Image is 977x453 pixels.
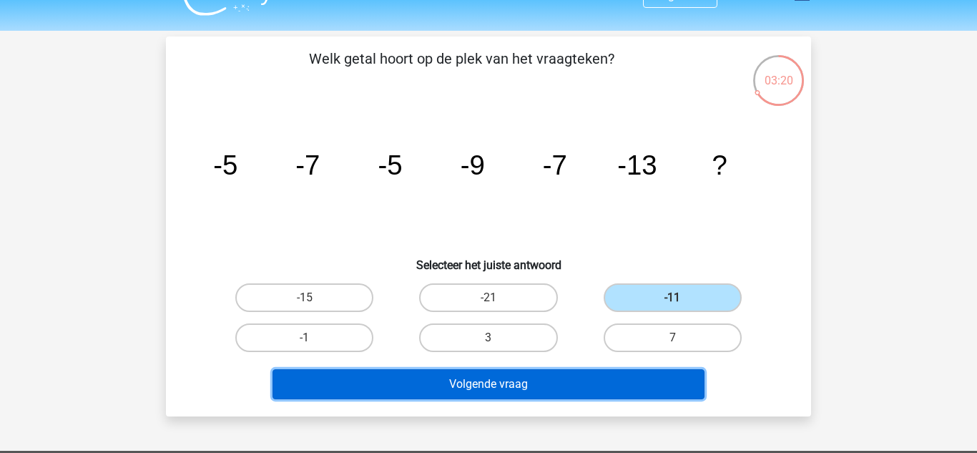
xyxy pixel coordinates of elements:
tspan: -13 [617,150,657,180]
label: -21 [419,283,557,312]
label: -15 [235,283,373,312]
tspan: -7 [295,150,320,180]
label: -11 [604,283,742,312]
tspan: -5 [378,150,402,180]
p: Welk getal hoort op de plek van het vraagteken? [189,48,735,91]
tspan: -5 [213,150,237,180]
div: 03:20 [752,54,805,89]
label: 7 [604,323,742,352]
h6: Selecteer het juiste antwoord [189,247,788,272]
tspan: -9 [461,150,485,180]
tspan: -7 [543,150,567,180]
tspan: ? [712,150,727,180]
label: 3 [419,323,557,352]
button: Volgende vraag [273,369,705,399]
label: -1 [235,323,373,352]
